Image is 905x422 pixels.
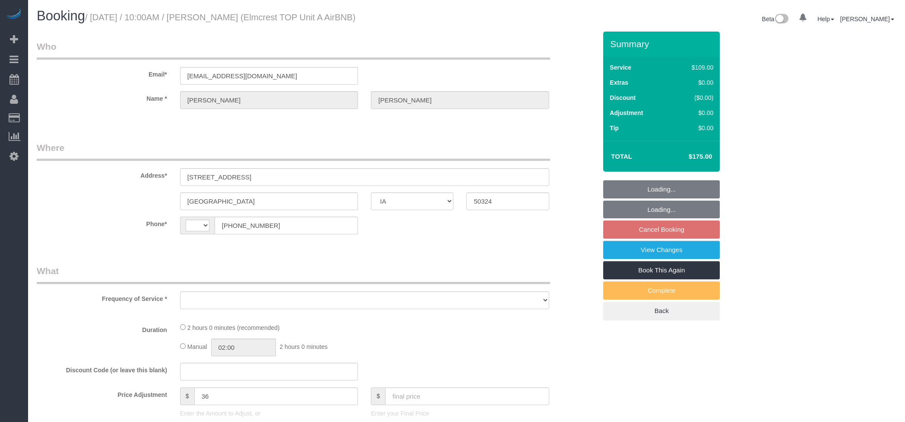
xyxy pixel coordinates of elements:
[180,91,358,109] input: First Name*
[371,387,385,405] span: $
[30,323,174,334] label: Duration
[774,14,788,25] img: New interface
[840,16,894,22] a: [PERSON_NAME]
[610,63,631,72] label: Service
[5,9,22,21] img: Automaid Logo
[180,67,358,85] input: Email*
[610,93,636,102] label: Discount
[30,168,174,180] label: Address*
[603,261,720,279] a: Book This Again
[603,302,720,320] a: Back
[371,409,549,418] p: Enter your Final Price
[611,153,632,160] strong: Total
[674,109,714,117] div: $0.00
[180,192,358,210] input: City*
[30,217,174,228] label: Phone*
[37,265,550,284] legend: What
[180,409,358,418] p: Enter the Amount to Adjust, or
[603,241,720,259] a: View Changes
[674,63,714,72] div: $109.00
[610,39,715,49] h3: Summary
[371,91,549,109] input: Last Name*
[610,124,619,132] label: Tip
[215,217,358,234] input: Phone*
[466,192,549,210] input: Zip Code*
[762,16,789,22] a: Beta
[385,387,549,405] input: final price
[30,67,174,79] label: Email*
[180,387,194,405] span: $
[610,109,643,117] label: Adjustment
[674,78,714,87] div: $0.00
[37,8,85,23] span: Booking
[30,387,174,399] label: Price Adjustment
[817,16,834,22] a: Help
[279,343,327,350] span: 2 hours 0 minutes
[663,153,712,160] h4: $175.00
[674,124,714,132] div: $0.00
[187,324,280,331] span: 2 hours 0 minutes (recommended)
[674,93,714,102] div: ($0.00)
[37,40,550,60] legend: Who
[30,91,174,103] label: Name *
[30,291,174,303] label: Frequency of Service *
[187,343,207,350] span: Manual
[37,141,550,161] legend: Where
[610,78,628,87] label: Extras
[85,13,355,22] small: / [DATE] / 10:00AM / [PERSON_NAME] (Elmcrest TOP Unit A AirBNB)
[30,363,174,374] label: Discount Code (or leave this blank)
